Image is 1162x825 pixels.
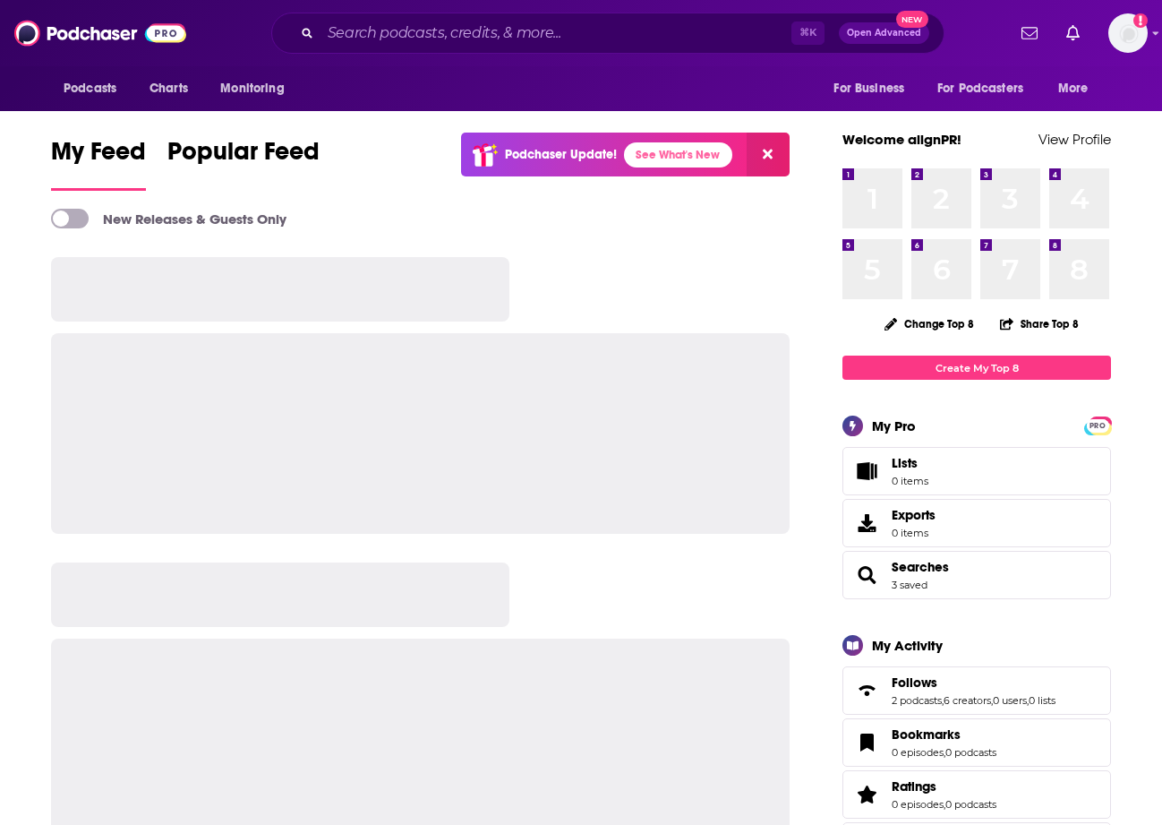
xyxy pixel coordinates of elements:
[892,527,936,539] span: 0 items
[993,694,1027,707] a: 0 users
[51,136,146,177] span: My Feed
[14,16,186,50] img: Podchaser - Follow, Share and Rate Podcasts
[892,746,944,759] a: 0 episodes
[892,675,937,691] span: Follows
[1108,13,1148,53] img: User Profile
[624,142,732,168] a: See What's New
[320,19,791,47] input: Search podcasts, credits, & more...
[892,778,996,795] a: Ratings
[942,694,944,707] span: ,
[847,29,921,38] span: Open Advanced
[945,798,996,811] a: 0 podcasts
[849,678,884,703] a: Follows
[1027,694,1029,707] span: ,
[892,726,961,743] span: Bookmarks
[839,22,929,44] button: Open AdvancedNew
[945,746,996,759] a: 0 podcasts
[150,76,188,101] span: Charts
[892,726,996,743] a: Bookmarks
[842,447,1111,495] a: Lists
[842,131,961,148] a: Welcome alignPR!
[138,72,199,106] a: Charts
[51,136,146,191] a: My Feed
[1133,13,1148,28] svg: Add a profile image
[999,306,1080,341] button: Share Top 8
[1108,13,1148,53] span: Logged in as alignPR
[872,637,943,654] div: My Activity
[842,551,1111,599] span: Searches
[64,76,116,101] span: Podcasts
[220,76,284,101] span: Monitoring
[892,507,936,523] span: Exports
[842,499,1111,547] a: Exports
[821,72,927,106] button: open menu
[892,798,944,811] a: 0 episodes
[892,455,928,471] span: Lists
[892,579,927,591] a: 3 saved
[167,136,320,177] span: Popular Feed
[842,718,1111,767] span: Bookmarks
[892,778,936,795] span: Ratings
[791,21,825,45] span: ⌘ K
[926,72,1049,106] button: open menu
[872,417,916,434] div: My Pro
[892,455,918,471] span: Lists
[208,72,307,106] button: open menu
[842,356,1111,380] a: Create My Top 8
[944,694,991,707] a: 6 creators
[937,76,1023,101] span: For Podcasters
[1046,72,1111,106] button: open menu
[892,559,949,575] a: Searches
[849,563,884,588] a: Searches
[991,694,993,707] span: ,
[849,730,884,755] a: Bookmarks
[1087,418,1108,432] a: PRO
[849,782,884,807] a: Ratings
[944,746,945,759] span: ,
[1058,76,1089,101] span: More
[1014,18,1045,48] a: Show notifications dropdown
[849,459,884,484] span: Lists
[167,136,320,191] a: Popular Feed
[833,76,904,101] span: For Business
[1038,131,1111,148] a: View Profile
[849,511,884,536] span: Exports
[874,313,985,335] button: Change Top 8
[892,675,1055,691] a: Follows
[505,147,617,162] p: Podchaser Update!
[896,11,928,28] span: New
[51,209,286,228] a: New Releases & Guests Only
[892,475,928,487] span: 0 items
[1087,419,1108,433] span: PRO
[892,694,942,707] a: 2 podcasts
[271,13,944,54] div: Search podcasts, credits, & more...
[1108,13,1148,53] button: Show profile menu
[1059,18,1087,48] a: Show notifications dropdown
[944,798,945,811] span: ,
[842,770,1111,819] span: Ratings
[1029,694,1055,707] a: 0 lists
[51,72,140,106] button: open menu
[842,666,1111,715] span: Follows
